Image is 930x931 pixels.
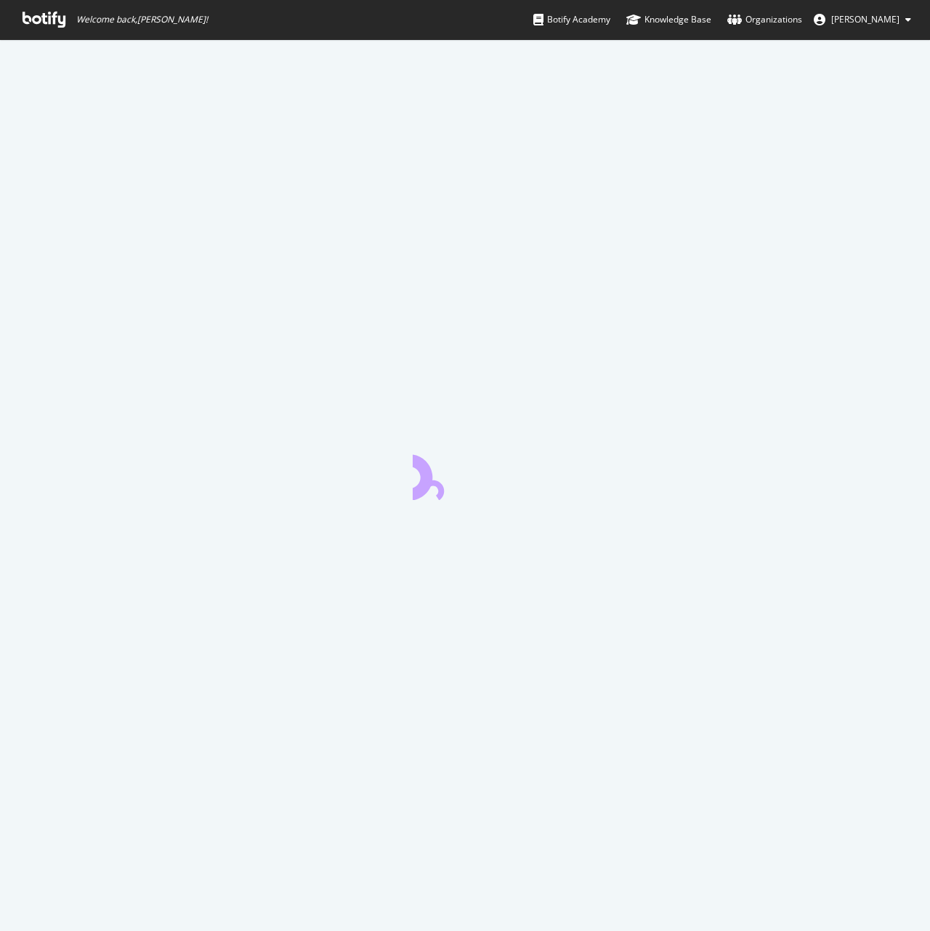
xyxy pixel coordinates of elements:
span: Welcome back, [PERSON_NAME] ! [76,14,208,25]
div: Botify Academy [533,12,610,27]
div: Knowledge Base [626,12,711,27]
div: animation [413,448,517,500]
span: Bradley Sanders [831,13,899,25]
button: [PERSON_NAME] [802,8,923,31]
div: Organizations [727,12,802,27]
